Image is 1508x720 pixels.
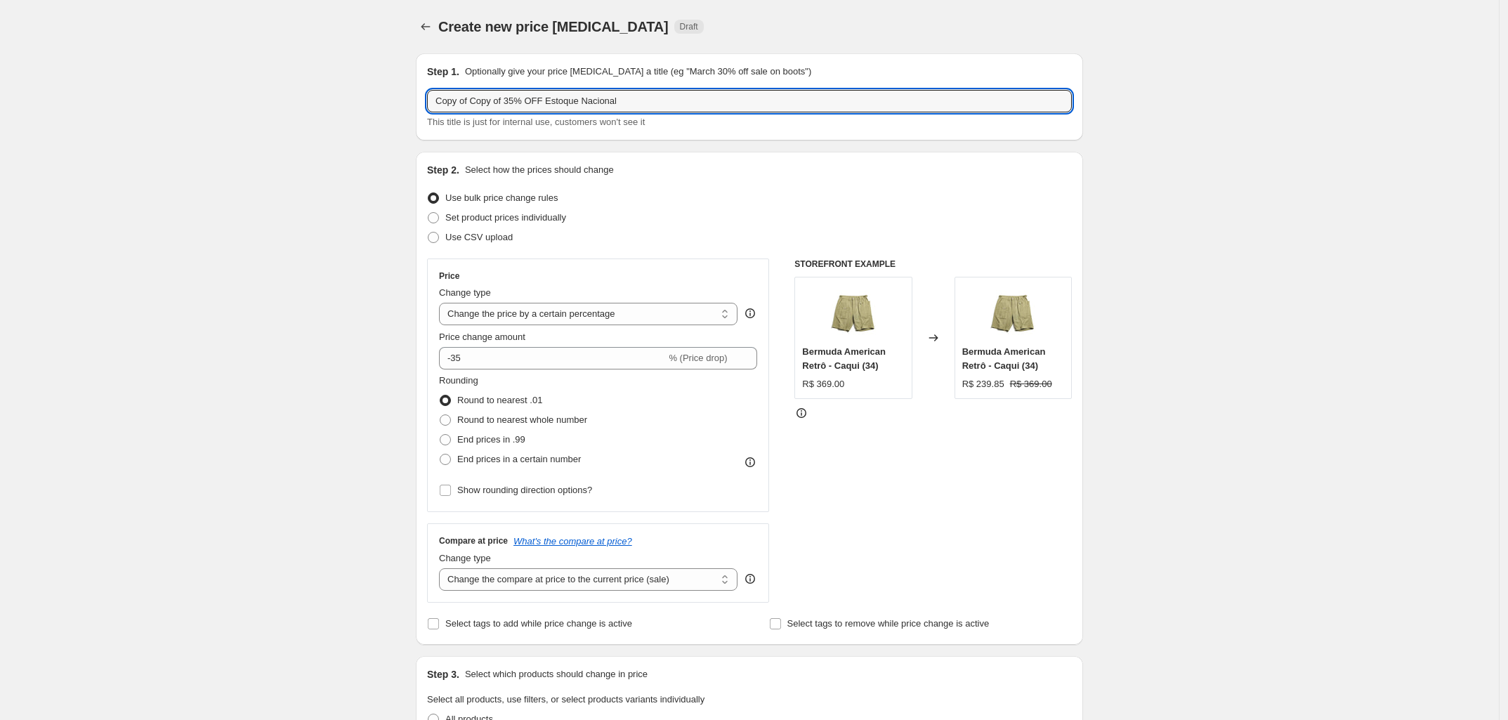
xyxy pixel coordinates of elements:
[457,414,587,425] span: Round to nearest whole number
[445,232,513,242] span: Use CSV upload
[439,270,459,282] h3: Price
[1010,377,1052,391] strike: R$ 369.00
[445,618,632,629] span: Select tags to add while price change is active
[438,19,669,34] span: Create new price [MEDICAL_DATA]
[985,284,1041,341] img: bermuda-american-retro-caqui-almaselvagem-1_7d89369b-00b8-4841-8b9c-632d277ba975_80x.jpg
[439,332,525,342] span: Price change amount
[465,667,648,681] p: Select which products should change in price
[962,377,1004,391] div: R$ 239.85
[416,17,435,37] button: Price change jobs
[465,163,614,177] p: Select how the prices should change
[439,287,491,298] span: Change type
[457,395,542,405] span: Round to nearest .01
[427,117,645,127] span: This title is just for internal use, customers won't see it
[680,21,698,32] span: Draft
[825,284,881,341] img: bermuda-american-retro-caqui-almaselvagem-1_7d89369b-00b8-4841-8b9c-632d277ba975_80x.jpg
[439,347,666,369] input: -15
[427,90,1072,112] input: 30% off holiday sale
[794,258,1072,270] h6: STOREFRONT EXAMPLE
[439,375,478,386] span: Rounding
[457,485,592,495] span: Show rounding direction options?
[787,618,990,629] span: Select tags to remove while price change is active
[445,192,558,203] span: Use bulk price change rules
[457,434,525,445] span: End prices in .99
[513,536,632,546] button: What's the compare at price?
[427,163,459,177] h2: Step 2.
[427,694,704,705] span: Select all products, use filters, or select products variants individually
[445,212,566,223] span: Set product prices individually
[439,553,491,563] span: Change type
[669,353,727,363] span: % (Price drop)
[802,377,844,391] div: R$ 369.00
[743,306,757,320] div: help
[457,454,581,464] span: End prices in a certain number
[802,346,886,371] span: Bermuda American Retrô - Caqui (34)
[743,572,757,586] div: help
[439,535,508,546] h3: Compare at price
[427,667,459,681] h2: Step 3.
[465,65,811,79] p: Optionally give your price [MEDICAL_DATA] a title (eg "March 30% off sale on boots")
[427,65,459,79] h2: Step 1.
[962,346,1046,371] span: Bermuda American Retrô - Caqui (34)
